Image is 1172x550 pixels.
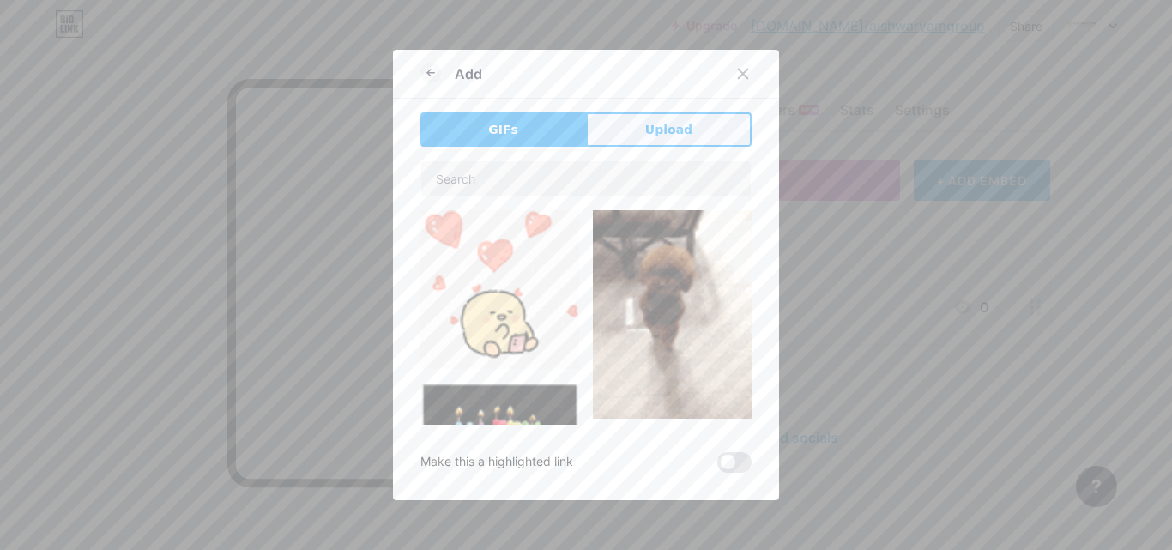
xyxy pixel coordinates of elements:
input: Search [421,161,751,196]
img: Gihpy [420,210,579,369]
span: Upload [645,121,692,139]
div: Make this a highlighted link [420,452,573,473]
button: GIFs [420,112,586,147]
div: Add [455,63,482,84]
img: Gihpy [593,210,752,419]
img: Gihpy [420,383,579,497]
span: GIFs [488,121,518,139]
button: Upload [586,112,752,147]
